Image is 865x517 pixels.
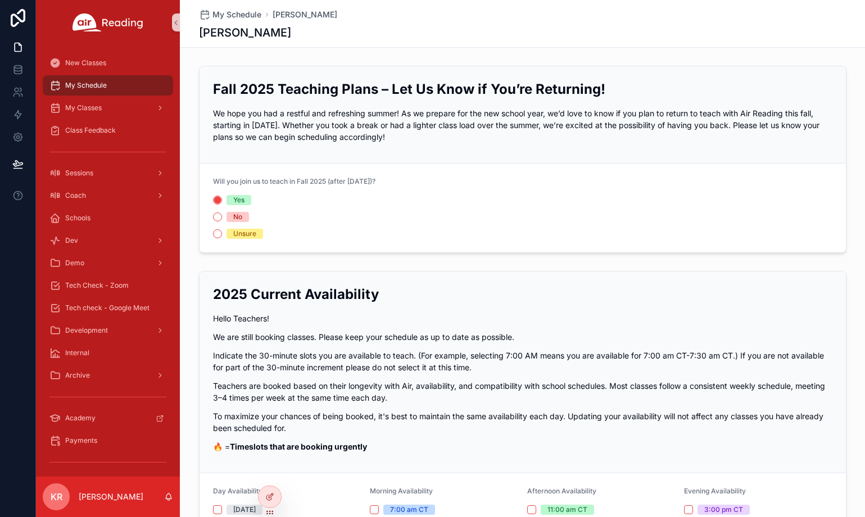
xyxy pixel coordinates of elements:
span: Will you join us to teach in Fall 2025 (after [DATE])? [213,177,375,185]
span: Afternoon Availability [527,487,596,495]
div: 3:00 pm CT [704,505,743,515]
p: Hello Teachers! [213,312,832,324]
a: Internal [43,343,173,363]
a: My Schedule [43,75,173,96]
div: No [233,212,242,222]
p: To maximize your chances of being booked, it's best to maintain the same availability each day. U... [213,410,832,434]
a: Dev [43,230,173,251]
span: Coach [65,191,86,200]
div: Unsure [233,229,256,239]
a: Tech Check - Zoom [43,275,173,296]
a: Payments [43,430,173,451]
span: Dev [65,236,78,245]
a: My Schedule [199,9,261,20]
span: New Classes [65,58,106,67]
a: Sessions [43,163,173,183]
p: 🔥 = [213,441,832,452]
h2: Fall 2025 Teaching Plans – Let Us Know if You’re Returning! [213,80,832,98]
a: Academy [43,408,173,428]
span: Archive [65,371,90,380]
p: [PERSON_NAME] [79,491,143,502]
span: Evening Availability [684,487,746,495]
p: Indicate the 30-minute slots you are available to teach. (For example, selecting 7:00 AM means yo... [213,350,832,373]
p: We are still booking classes. Please keep your schedule as up to date as possible. [213,331,832,343]
span: KR [51,490,62,504]
h2: 2025 Current Availability [213,285,832,303]
h1: [PERSON_NAME] [199,25,291,40]
a: [PERSON_NAME] [273,9,337,20]
p: We hope you had a restful and refreshing summer! As we prepare for the new school year, we’d love... [213,107,832,143]
a: Development [43,320,173,341]
span: Tech check - Google Meet [65,303,150,312]
a: Schools [43,208,173,228]
span: My Schedule [65,81,107,90]
a: My Classes [43,98,173,118]
div: 7:00 am CT [390,505,428,515]
span: Morning Availability [370,487,433,495]
strong: Timeslots that are booking urgently [230,442,367,451]
span: My Classes [65,103,102,112]
span: Internal [65,348,89,357]
a: Coach [43,185,173,206]
span: Schools [65,214,90,223]
a: Tech check - Google Meet [43,298,173,318]
span: Payments [65,436,97,445]
span: Sessions [65,169,93,178]
span: My Schedule [212,9,261,20]
span: Development [65,326,108,335]
img: App logo [73,13,143,31]
div: [DATE] [233,505,256,515]
a: New Classes [43,53,173,73]
a: Class Feedback [43,120,173,140]
div: 11:00 am CT [547,505,587,515]
span: Demo [65,258,84,267]
span: Day Availability [213,487,262,495]
div: Yes [233,195,244,205]
span: Tech Check - Zoom [65,281,129,290]
span: Class Feedback [65,126,116,135]
p: Teachers are booked based on their longevity with Air, availability, and compatibility with schoo... [213,380,832,403]
a: Demo [43,253,173,273]
div: scrollable content [36,45,180,477]
a: Archive [43,365,173,386]
span: Academy [65,414,96,423]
